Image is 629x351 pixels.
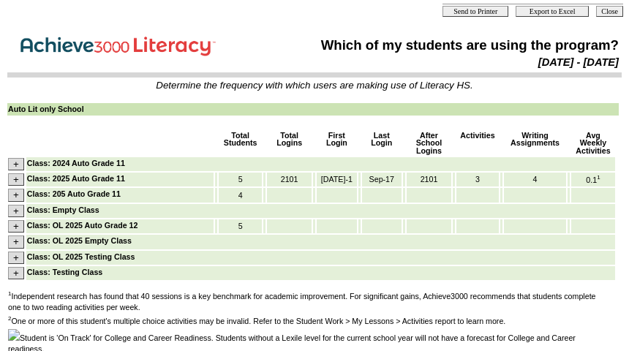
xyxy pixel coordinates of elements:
td: 5 [219,173,262,186]
nobr: Class: OL 2025 Testing Class [27,252,135,261]
nobr: Class: OL 2025 Auto Grade 12 [27,221,138,230]
td: 2101 [267,173,312,186]
td: Class: Testing Class [26,266,615,280]
td: Auto Lit only School [7,103,619,116]
nobr: Class: Testing Class [27,268,102,276]
td: One or more of this student's multiple choice activities may be invalid. Refer to the Student Wor... [8,315,609,326]
nobr: Class: OL 2025 Empty Class [27,236,132,245]
input: + [8,220,24,233]
td: Class: OL 2025 Auto Grade 12 [26,219,214,233]
td: Writing Assignments [504,131,566,156]
td: Activities [456,131,499,156]
td: Class: Empty Class [26,204,615,218]
input: Export to Excel [516,6,589,17]
td: Total Students [219,131,262,156]
input: + [8,205,24,217]
td: After School Logins [407,131,451,156]
td: 4 [504,173,566,186]
input: + [8,189,24,201]
td: Class: OL 2025 Empty Class [26,235,615,249]
td: Sep-17 [362,173,402,186]
sup: 1 [597,174,600,181]
sup: 1 [8,290,11,297]
td: 3 [456,173,499,186]
td: 5 [219,219,262,233]
input: Send to Printer [442,6,508,17]
td: First Login [317,131,357,156]
td: Last Login [362,131,402,156]
nobr: Class: 2024 Auto Grade 11 [27,159,125,167]
td: Determine the frequency with which users are making use of Literacy HS. [8,80,621,91]
img: ccr.gif [8,329,20,341]
td: [DATE] - [DATE] [269,56,619,69]
td: Class: 2024 Auto Grade 11 [26,157,615,171]
td: [DATE]-1 [317,173,357,186]
td: 4 [219,188,262,202]
input: + [8,235,24,248]
input: Close [596,6,623,17]
td: Class: 2025 Auto Grade 11 [26,173,214,186]
input: + [8,158,24,170]
input: + [8,173,24,186]
input: + [8,252,24,264]
nobr: Class: 2025 Auto Grade 11 [27,174,125,183]
td: Independent research has found that 40 sessions is a key benchmark for academic improvement. For ... [8,290,609,312]
td: Total Logins [267,131,312,156]
td: Avg Weekly Activities [571,131,615,156]
td: Class: OL 2025 Testing Class [26,251,615,265]
img: Achieve3000 Reports Logo [10,29,230,60]
td: Class: 205 Auto Grade 11 [26,188,214,202]
nobr: Class: 205 Auto Grade 11 [27,189,121,198]
td: 0.1 [571,173,615,186]
td: 2101 [407,173,451,186]
input: + [8,267,24,279]
td: Which of my students are using the program? [269,37,619,54]
sup: 2 [8,315,11,322]
nobr: Class: Empty Class [27,205,99,214]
